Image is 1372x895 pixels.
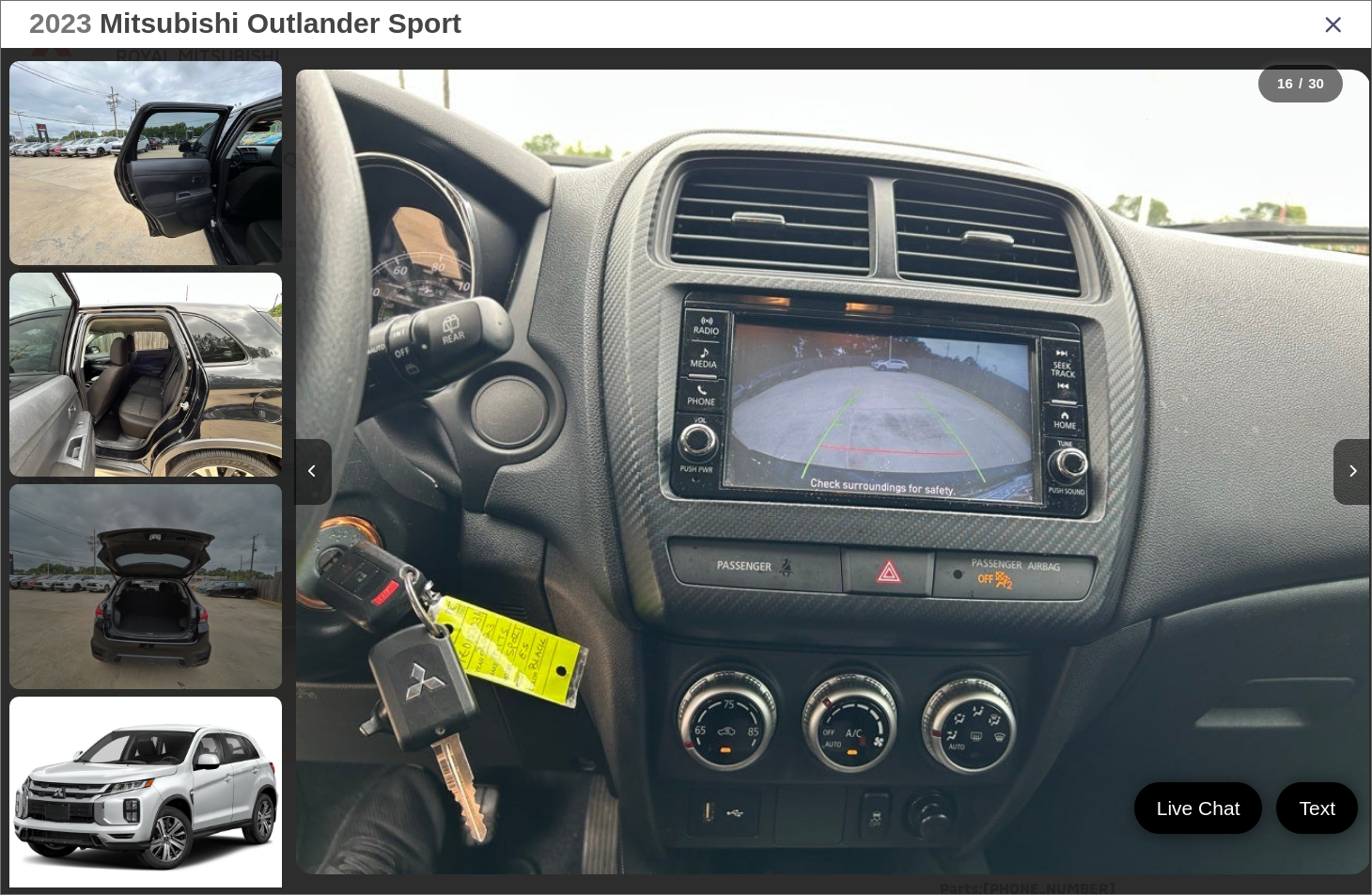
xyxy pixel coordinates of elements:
[294,439,332,505] button: Previous image
[100,8,461,39] span: Mitsubishi Outlander Sport
[29,8,92,39] span: 2023
[1308,75,1324,91] span: 30
[1289,795,1345,821] span: Text
[1277,75,1293,91] span: 16
[1297,77,1304,90] span: /
[1333,439,1371,505] button: Next image
[1134,782,1263,834] a: Live Chat
[7,271,284,479] img: 2023 Mitsubishi Outlander Sport 2.0 ES
[1324,11,1343,36] i: Close gallery
[7,59,284,268] img: 2023 Mitsubishi Outlander Sport 2.0 ES
[1147,795,1250,821] span: Live Chat
[1276,782,1358,834] a: Text
[294,70,1371,875] div: 2023 Mitsubishi Outlander Sport 2.0 ES 15
[296,70,1369,875] img: 2023 Mitsubishi Outlander Sport 2.0 ES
